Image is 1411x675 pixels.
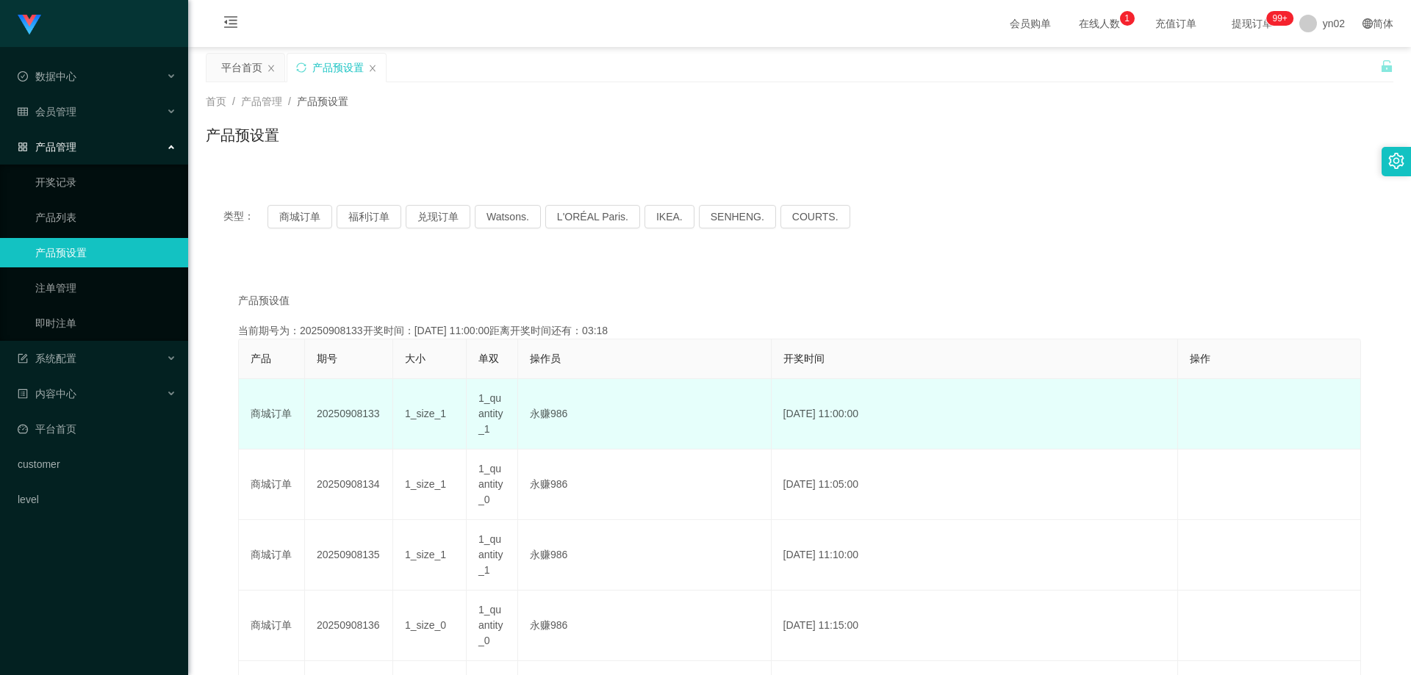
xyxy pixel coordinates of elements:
td: [DATE] 11:05:00 [772,450,1178,520]
span: 开奖时间 [783,353,825,364]
i: 图标: unlock [1380,59,1393,73]
span: 类型： [223,205,268,228]
span: 1_size_1 [405,408,446,419]
i: 图标: close [368,64,377,73]
button: IKEA. [645,205,694,228]
td: 永赚986 [518,450,772,520]
span: 产品管理 [241,95,282,107]
span: 数据中心 [18,71,76,82]
img: logo.9652507e.png [18,15,41,35]
span: 大小 [405,353,426,364]
span: 单双 [478,353,499,364]
p: 1 [1124,11,1130,26]
span: 首页 [206,95,226,107]
span: 1_size_1 [405,478,446,490]
a: 开奖记录 [35,167,176,197]
td: 20250908134 [305,450,393,520]
i: 图标: table [18,107,28,117]
a: 产品列表 [35,203,176,232]
span: 会员管理 [18,106,76,118]
h1: 产品预设置 [206,124,279,146]
span: 提现订单 [1224,18,1280,29]
div: 平台首页 [221,54,262,82]
td: 商城订单 [239,379,305,450]
span: 1_quantity_1 [478,392,503,435]
span: 系统配置 [18,353,76,364]
td: 商城订单 [239,450,305,520]
div: 产品预设置 [312,54,364,82]
i: 图标: profile [18,389,28,399]
i: 图标: menu-fold [206,1,256,48]
i: 图标: global [1362,18,1373,29]
i: 图标: close [267,64,276,73]
div: 当前期号为：20250908133开奖时间：[DATE] 11:00:00距离开奖时间还有：03:18 [238,323,1361,339]
sup: 1 [1120,11,1135,26]
td: 20250908133 [305,379,393,450]
button: SENHENG. [699,205,776,228]
a: customer [18,450,176,479]
span: / [288,95,291,107]
sup: 269 [1266,11,1293,26]
span: 操作员 [530,353,561,364]
td: 商城订单 [239,520,305,591]
span: 1_size_1 [405,549,446,560]
span: 1_quantity_1 [478,533,503,576]
a: 产品预设置 [35,238,176,267]
button: Watsons. [475,205,541,228]
td: 20250908136 [305,591,393,661]
span: 产品预设值 [238,293,290,308]
i: 图标: appstore-o [18,142,28,152]
a: 即时注单 [35,308,176,338]
span: 充值订单 [1148,18,1204,29]
span: 1_quantity_0 [478,604,503,646]
td: 永赚986 [518,520,772,591]
td: 商城订单 [239,591,305,661]
span: 期号 [317,353,337,364]
span: 产品 [251,353,271,364]
span: 内容中心 [18,388,76,400]
span: 产品管理 [18,141,76,153]
i: 图标: check-circle-o [18,71,28,82]
span: 产品预设置 [297,95,348,107]
button: 商城订单 [268,205,332,228]
i: 图标: sync [296,62,306,73]
span: / [232,95,235,107]
a: 注单管理 [35,273,176,303]
td: [DATE] 11:00:00 [772,379,1178,450]
button: 福利订单 [337,205,401,228]
span: 在线人数 [1071,18,1127,29]
td: [DATE] 11:10:00 [772,520,1178,591]
a: level [18,485,176,514]
button: COURTS. [780,205,850,228]
button: 兑现订单 [406,205,470,228]
button: L'ORÉAL Paris. [545,205,640,228]
span: 1_size_0 [405,619,446,631]
td: 永赚986 [518,591,772,661]
td: 20250908135 [305,520,393,591]
td: 永赚986 [518,379,772,450]
span: 1_quantity_0 [478,463,503,505]
span: 操作 [1190,353,1210,364]
a: 图标: dashboard平台首页 [18,414,176,444]
td: [DATE] 11:15:00 [772,591,1178,661]
i: 图标: form [18,353,28,364]
i: 图标: setting [1388,153,1404,169]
